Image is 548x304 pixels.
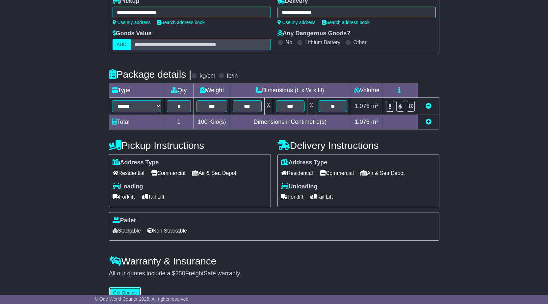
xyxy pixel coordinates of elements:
label: Any Dangerous Goods? [277,30,351,37]
td: x [264,98,273,115]
a: Add new item [426,119,431,125]
span: Tail Lift [142,192,165,202]
label: Goods Value [113,30,152,37]
label: lb/in [227,72,238,80]
td: x [307,98,316,115]
span: 250 [175,270,185,277]
span: m [371,119,379,125]
a: Search address book [157,20,205,25]
td: Total [109,115,164,129]
label: Pallet [113,217,136,224]
td: Kilo(s) [194,115,230,129]
label: Loading [113,183,143,190]
span: Non Stackable [147,226,187,236]
span: © One World Courier 2025. All rights reserved. [95,296,190,302]
label: AUD [113,39,131,50]
span: 1.076 [355,119,370,125]
label: Unloading [281,183,318,190]
div: All our quotes include a $ FreightSafe warranty. [109,270,439,277]
sup: 3 [376,118,379,123]
label: Other [353,39,367,45]
label: Lithium Battery [305,39,340,45]
span: Residential [113,168,144,178]
span: Air & Sea Depot [360,168,405,178]
span: 100 [198,119,208,125]
h4: Pickup Instructions [109,140,271,151]
span: Tail Lift [310,192,333,202]
label: Address Type [281,159,327,166]
a: Remove this item [426,103,431,109]
h4: Delivery Instructions [277,140,439,151]
td: Qty [164,83,194,98]
label: No [286,39,292,45]
a: Use my address [277,20,316,25]
td: Dimensions in Centimetre(s) [230,115,350,129]
span: Stackable [113,226,141,236]
a: Search address book [322,20,370,25]
h4: Package details | [109,69,192,80]
span: Air & Sea Depot [192,168,236,178]
label: kg/cm [199,72,215,80]
td: Dimensions (L x W x H) [230,83,350,98]
span: Residential [281,168,313,178]
a: Use my address [113,20,151,25]
td: 1 [164,115,194,129]
span: 1.076 [355,103,370,109]
td: Type [109,83,164,98]
td: Volume [350,83,383,98]
span: m [371,103,379,109]
span: Commercial [151,168,185,178]
button: Get Quotes [109,287,141,299]
td: Weight [194,83,230,98]
h4: Warranty & Insurance [109,256,439,266]
span: Commercial [320,168,354,178]
sup: 3 [376,102,379,107]
span: Forklift [113,192,135,202]
label: Address Type [113,159,159,166]
span: Forklift [281,192,303,202]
